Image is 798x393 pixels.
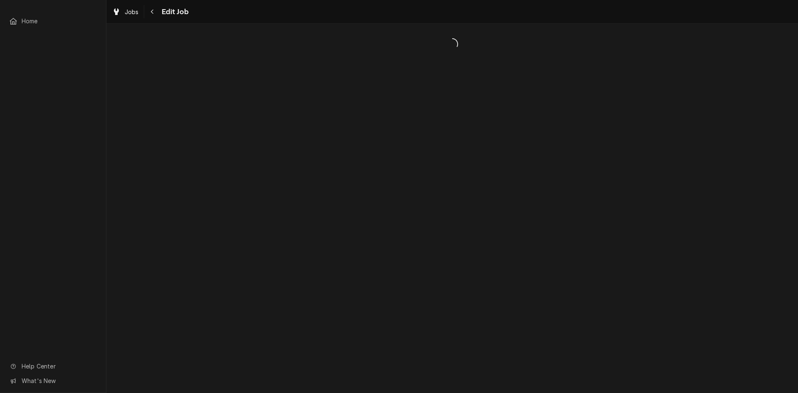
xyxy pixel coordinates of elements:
span: Edit Job [159,6,189,17]
a: Home [5,14,101,28]
span: Loading... [106,35,798,53]
a: Go to Help Center [5,359,101,373]
button: Navigate back [146,5,159,18]
a: Go to What's New [5,374,101,388]
span: Home [22,17,97,25]
span: Help Center [22,362,96,371]
a: Jobs [109,5,142,19]
span: What's New [22,376,96,385]
span: Jobs [125,7,139,16]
